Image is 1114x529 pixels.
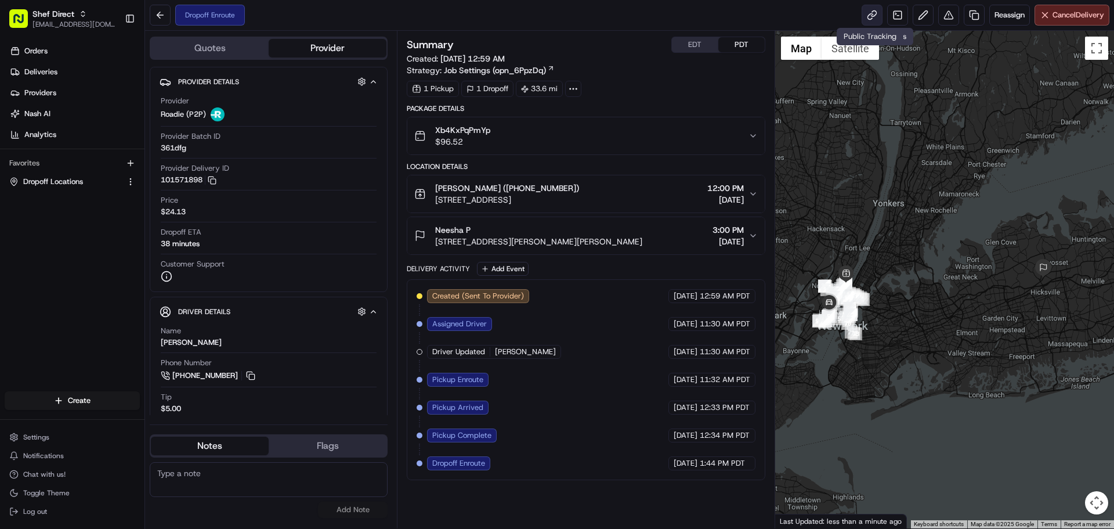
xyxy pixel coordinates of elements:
span: Dropoff Enroute [432,458,485,469]
button: Provider Details [160,72,378,91]
div: Strategy: [407,64,555,76]
button: Dropoff Locations [5,172,140,191]
span: 12:59 AM PDT [700,291,750,301]
span: Provider [161,96,189,106]
span: Created (Sent To Provider) [432,291,524,301]
a: Nash AI [5,105,144,123]
div: 36 [830,291,842,304]
button: Shef Direct [32,8,74,20]
div: 11 [840,293,853,306]
button: Chat with us! [5,466,140,483]
span: Create [68,395,91,406]
button: Settings [5,429,140,445]
div: 62 [844,302,856,315]
button: Create [5,391,140,410]
span: Notifications [23,451,64,460]
div: 31 [840,276,852,289]
div: 7 [843,287,856,300]
span: Customer Support [161,259,225,269]
span: [DATE] [674,430,697,441]
button: Keyboard shortcuts [914,520,964,528]
div: Last Updated: less than a minute ago [775,514,907,528]
span: Dropoff ETA [161,227,201,237]
a: Terms [1041,521,1057,527]
div: 33.6 mi [516,81,563,97]
span: [PERSON_NAME] ([PHONE_NUMBER]) [435,182,579,194]
div: 63 [844,304,856,316]
span: Provider Details [178,77,239,87]
div: 73 [849,328,862,340]
span: Log out [23,507,47,516]
div: $5.00 [161,404,181,414]
span: 11:30 AM PDT [700,347,750,357]
a: Analytics [5,125,144,144]
div: 64 [845,305,858,318]
span: 11:30 AM PDT [700,319,750,329]
button: Toggle Theme [5,485,140,501]
div: 72 [848,327,860,340]
span: [DATE] [674,291,697,301]
span: Driver Updated [432,347,485,357]
span: [DATE] [674,347,697,357]
a: [PHONE_NUMBER] [161,369,257,382]
a: Providers [5,84,144,102]
span: Created: [407,53,505,64]
button: Show street map [781,37,822,60]
span: Name [161,326,181,336]
span: Price [161,195,178,206]
span: Orders [24,46,48,56]
button: Add Event [477,262,529,276]
span: Dropoff Locations [23,177,83,187]
div: Public Tracking [837,28,903,45]
div: 23 [830,286,843,299]
button: EDT [672,37,718,52]
a: Orders [5,42,144,60]
span: Settings [23,433,49,442]
button: Log out [5,503,140,520]
span: Assigned Driver [432,319,487,329]
div: 13 [830,289,843,301]
a: Powered byPylon [82,256,140,265]
div: 32 [818,279,831,292]
span: Deliveries [24,67,57,77]
div: 21 [837,278,850,291]
span: Providers [24,88,56,98]
span: [DATE] [674,402,697,413]
span: Driver Details [178,307,230,316]
div: 59 [840,308,852,321]
div: 1 Pickup [407,81,459,97]
button: [EMAIL_ADDRESS][DOMAIN_NAME] [32,20,115,29]
div: 53 [818,316,831,329]
div: 3 [854,292,867,304]
span: [DATE] [674,375,697,385]
span: $96.52 [435,136,490,147]
div: 49 [819,315,832,328]
span: Pickup Enroute [432,375,483,385]
span: Nash AI [24,109,50,119]
button: Driver Details [160,302,378,321]
div: Delivery Activity [407,264,470,274]
span: [DATE] 12:59 AM [440,53,505,64]
span: 12:33 PM PDT [700,402,750,413]
span: Xb4KxPqPmYp [435,124,490,136]
span: 12:34 PM PDT [700,430,750,441]
div: 50 [813,314,826,326]
div: 69 [842,314,855,327]
span: [DATE] [674,319,697,329]
span: [STREET_ADDRESS] [435,194,579,206]
span: Phone Number [161,358,212,368]
div: 5 [849,289,862,302]
span: [DATE] [707,194,744,206]
span: [PERSON_NAME] [495,347,556,357]
button: 101571898 [161,175,216,185]
span: Cancel Delivery [1052,10,1104,20]
button: Provider [269,39,386,57]
div: 22 [831,284,844,297]
span: 1:44 PM PDT [700,458,745,469]
span: Roadie (P2P) [161,109,206,120]
span: Chat with us! [23,470,66,479]
div: Package Details [407,104,765,113]
div: 34 [826,286,838,299]
div: 71 [845,326,858,339]
div: 4 [851,290,864,303]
